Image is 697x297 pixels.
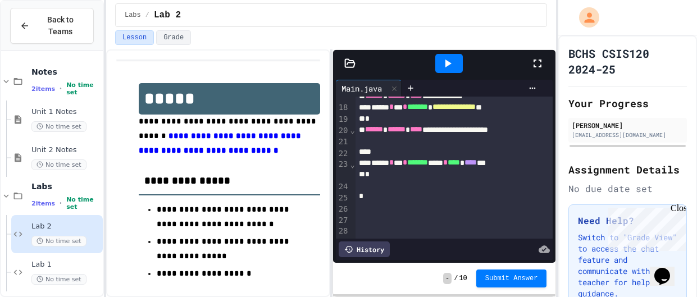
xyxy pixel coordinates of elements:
[66,196,101,211] span: No time set
[115,30,154,45] button: Lesson
[568,95,687,111] h2: Your Progress
[37,14,84,38] span: Back to Teams
[336,114,350,125] div: 19
[336,80,402,97] div: Main.java
[572,131,684,139] div: [EMAIL_ADDRESS][DOMAIN_NAME]
[31,121,86,132] span: No time set
[336,193,350,204] div: 25
[476,269,547,287] button: Submit Answer
[66,81,101,96] span: No time set
[443,273,452,284] span: -
[10,8,94,44] button: Back to Teams
[336,102,350,113] div: 18
[339,241,390,257] div: History
[336,148,350,159] div: 22
[350,160,356,169] span: Fold line
[336,83,388,94] div: Main.java
[350,126,356,135] span: Fold line
[4,4,78,71] div: Chat with us now!Close
[336,159,350,181] div: 23
[31,107,101,117] span: Unit 1 Notes
[568,162,687,177] h2: Assignment Details
[31,236,86,246] span: No time set
[567,4,602,30] div: My Account
[31,85,55,93] span: 2 items
[650,252,686,286] iframe: chat widget
[60,199,62,208] span: •
[336,226,350,237] div: 28
[578,214,677,227] h3: Need Help?
[459,274,467,283] span: 10
[60,84,62,93] span: •
[156,30,191,45] button: Grade
[31,145,101,155] span: Unit 2 Notes
[31,260,101,269] span: Lab 1
[145,11,149,20] span: /
[336,136,350,148] div: 21
[31,181,101,191] span: Labs
[31,200,55,207] span: 2 items
[31,222,101,231] span: Lab 2
[31,67,101,77] span: Notes
[572,120,684,130] div: [PERSON_NAME]
[454,274,458,283] span: /
[336,125,350,136] div: 20
[31,159,86,170] span: No time set
[485,274,538,283] span: Submit Answer
[336,204,350,215] div: 26
[568,182,687,195] div: No due date set
[336,181,350,193] div: 24
[336,215,350,226] div: 27
[154,8,181,22] span: Lab 2
[604,203,686,251] iframe: chat widget
[125,11,141,20] span: Labs
[31,274,86,285] span: No time set
[568,45,687,77] h1: BCHS CSIS120 2024-25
